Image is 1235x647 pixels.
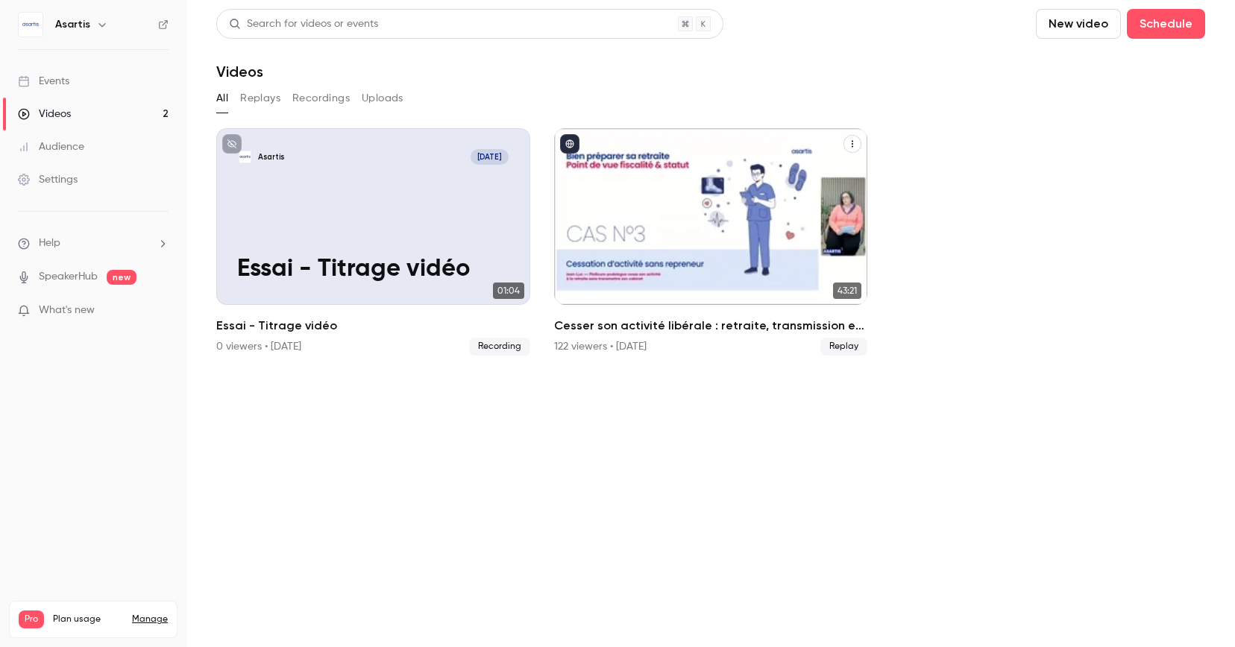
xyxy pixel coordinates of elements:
button: New video [1036,9,1121,39]
span: Help [39,236,60,251]
span: [DATE] [471,149,509,165]
span: Recording [469,338,530,356]
div: Search for videos or events [229,16,378,32]
div: Videos [18,107,71,121]
button: All [216,86,228,110]
h6: Asartis [55,17,90,32]
ul: Videos [216,128,1205,356]
li: Cesser son activité libérale : retraite, transmission et autres formalités... ça s'anticipe ! [554,128,868,356]
img: Asartis [19,13,43,37]
div: Events [18,74,69,89]
div: 122 viewers • [DATE] [554,339,647,354]
button: Replays [240,86,280,110]
div: 0 viewers • [DATE] [216,339,301,354]
button: Schedule [1127,9,1205,39]
button: Recordings [292,86,350,110]
li: help-dropdown-opener [18,236,169,251]
a: SpeakerHub [39,269,98,285]
span: Replay [820,338,867,356]
span: new [107,270,136,285]
p: Asartis [258,152,284,162]
p: Essai - Titrage vidéo [237,255,509,283]
a: 43:21Cesser son activité libérale : retraite, transmission et autres formalités... ça s'anticipe ... [554,128,868,356]
div: Audience [18,139,84,154]
h2: Cesser son activité libérale : retraite, transmission et autres formalités... ça s'anticipe ! [554,317,868,335]
img: Essai - Titrage vidéo [237,149,253,165]
button: published [560,134,579,154]
button: unpublished [222,134,242,154]
a: Essai - Titrage vidéoAsartis[DATE]Essai - Titrage vidéo01:04Essai - Titrage vidéo0 viewers • [DAT... [216,128,530,356]
li: Essai - Titrage vidéo [216,128,530,356]
div: Settings [18,172,78,187]
h1: Videos [216,63,263,81]
button: Uploads [362,86,403,110]
a: Manage [132,613,168,625]
span: 01:04 [493,283,524,299]
span: Plan usage [53,613,123,625]
span: Pro [19,610,44,628]
span: 43:21 [833,283,861,299]
section: Videos [216,9,1205,638]
iframe: Noticeable Trigger [151,304,169,318]
h2: Essai - Titrage vidéo [216,317,530,335]
span: What's new [39,303,95,318]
